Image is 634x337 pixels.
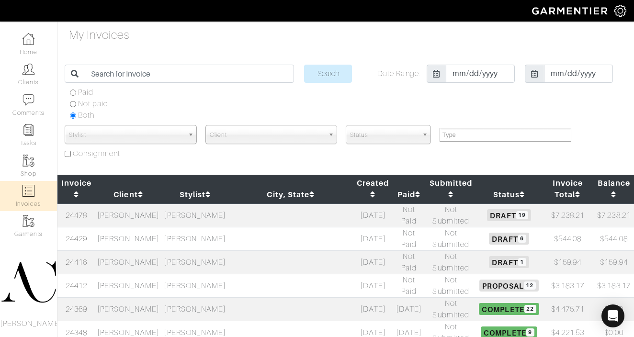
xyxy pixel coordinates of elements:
[487,209,531,221] span: Draft
[66,235,87,243] a: 24429
[601,304,624,327] div: Open Intercom Messenger
[397,190,420,199] a: Paid
[542,227,594,250] td: $544.08
[479,280,539,291] span: Proposal
[23,155,34,167] img: garments-icon-b7da505a4dc4fd61783c78ac3ca0ef83fa9d6f193b1c9dc38574b1d14d53ca28.png
[518,235,526,243] span: 6
[66,328,87,337] a: 24348
[23,63,34,75] img: clients-icon-6bae9207a08558b7cb47a8932f037763ab4055f8c8b6bfacd5dc20c3e0201464.png
[516,211,528,219] span: 19
[23,215,34,227] img: garments-icon-b7da505a4dc4fd61783c78ac3ca0ef83fa9d6f193b1c9dc38574b1d14d53ca28.png
[353,274,393,297] td: [DATE]
[357,179,389,199] a: Created
[95,274,161,297] td: [PERSON_NAME]
[542,274,594,297] td: $3,183.17
[524,305,536,313] span: 22
[180,190,211,199] a: Stylist
[594,227,634,250] td: $544.08
[377,68,420,79] label: Date Range:
[162,274,228,297] td: [PERSON_NAME]
[526,328,534,337] span: 9
[518,258,526,266] span: 1
[66,258,87,267] a: 24416
[162,250,228,274] td: [PERSON_NAME]
[614,5,626,17] img: gear-icon-white-bd11855cb880d31180b6d7d6211b90ccbf57a29d726f0c71d8c61bd08dd39cc2.png
[542,250,594,274] td: $159.94
[479,303,539,315] span: Complete
[353,227,393,250] td: [DATE]
[393,297,425,321] td: [DATE]
[524,281,536,290] span: 12
[542,297,594,321] td: $4,475.71
[23,94,34,106] img: comment-icon-a0a6a9ef722e966f86d9cbdc48e553b5cf19dbc54f86b18d962a5391bc8f6eb6.png
[393,250,425,274] td: Not Paid
[489,256,529,268] span: Draft
[425,297,477,321] td: Not Submitted
[61,179,91,199] a: Invoice
[23,33,34,45] img: dashboard-icon-dbcd8f5a0b271acd01030246c82b418ddd0df26cd7fceb0bd07c9910d44c42f6.png
[95,203,161,227] td: [PERSON_NAME]
[73,148,121,159] label: Consignment
[66,211,87,220] a: 24478
[162,227,228,250] td: [PERSON_NAME]
[493,190,525,199] a: Status
[425,227,477,250] td: Not Submitted
[598,179,630,199] a: Balance
[66,281,87,290] a: 24412
[553,179,583,199] a: Invoice Total
[113,190,143,199] a: Client
[594,297,634,321] td: $0.00
[69,28,130,42] h4: My Invoices
[393,203,425,227] td: Not Paid
[594,203,634,227] td: $7,238.21
[66,305,87,314] a: 24369
[267,190,315,199] a: City, State
[353,250,393,274] td: [DATE]
[425,274,477,297] td: Not Submitted
[23,124,34,136] img: reminder-icon-8004d30b9f0a5d33ae49ab947aed9ed385cf756f9e5892f1edd6e32f2345188e.png
[78,98,108,110] label: Not paid
[23,185,34,197] img: orders-icon-0abe47150d42831381b5fb84f609e132dff9fe21cb692f30cb5eec754e2cba89.png
[95,297,161,321] td: [PERSON_NAME]
[425,203,477,227] td: Not Submitted
[162,297,228,321] td: [PERSON_NAME]
[95,250,161,274] td: [PERSON_NAME]
[430,179,472,199] a: Submitted
[162,203,228,227] td: [PERSON_NAME]
[304,65,352,83] input: Search
[594,250,634,274] td: $159.94
[78,110,94,121] label: Both
[489,233,529,244] span: Draft
[594,274,634,297] td: $3,183.17
[353,203,393,227] td: [DATE]
[95,227,161,250] td: [PERSON_NAME]
[210,125,325,145] span: Client
[393,227,425,250] td: Not Paid
[425,250,477,274] td: Not Submitted
[353,297,393,321] td: [DATE]
[85,65,294,83] input: Search for Invoice
[78,87,93,98] label: Paid
[350,125,418,145] span: Status
[542,203,594,227] td: $7,238.21
[393,274,425,297] td: Not Paid
[69,125,184,145] span: Stylist
[527,2,614,19] img: garmentier-logo-header-white-b43fb05a5012e4ada735d5af1a66efaba907eab6374d6393d1fbf88cb4ef424d.png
